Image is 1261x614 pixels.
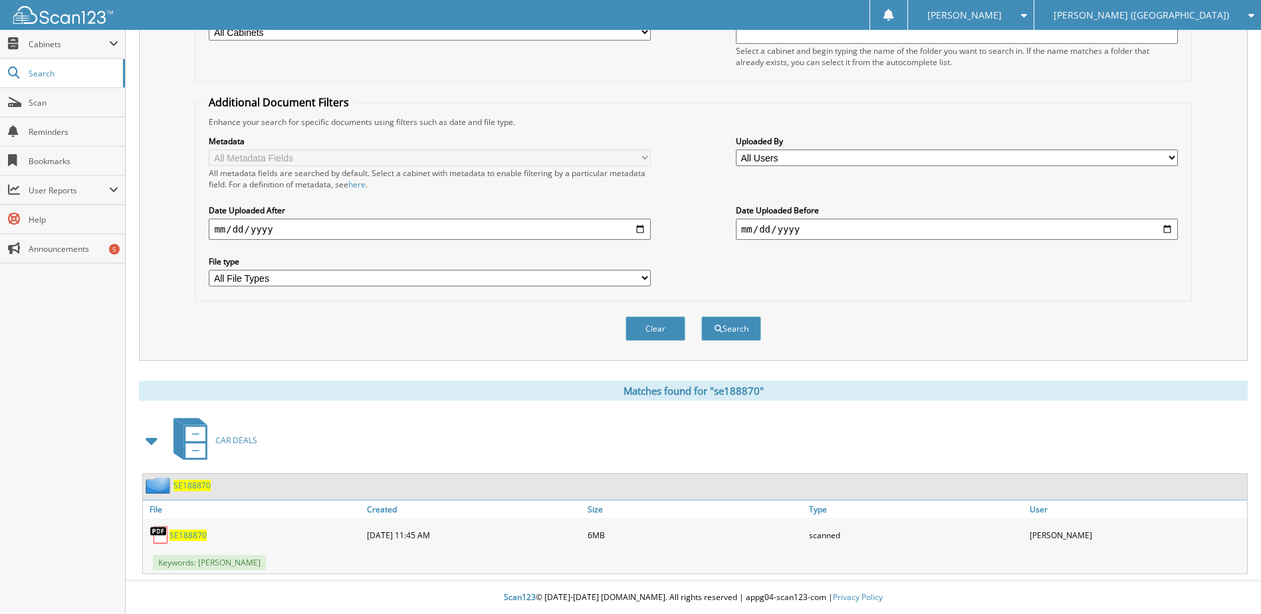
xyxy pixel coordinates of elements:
[584,522,805,548] div: 6MB
[209,205,651,216] label: Date Uploaded After
[29,243,118,255] span: Announcements
[29,97,118,108] span: Scan
[364,500,584,518] a: Created
[146,477,173,494] img: folder2.png
[29,185,109,196] span: User Reports
[348,179,366,190] a: here
[209,167,651,190] div: All metadata fields are searched by default. Select a cabinet with metadata to enable filtering b...
[109,244,120,255] div: 5
[202,116,1184,128] div: Enhance your search for specific documents using filters such as date and file type.
[173,480,211,491] a: SE188870
[736,219,1178,240] input: end
[143,500,364,518] a: File
[806,500,1026,518] a: Type
[29,155,118,167] span: Bookmarks
[806,522,1026,548] div: scanned
[166,414,257,466] a: CAR DEALS
[209,256,651,267] label: File type
[170,530,207,541] a: SE188870
[215,435,257,446] span: CAR DEALS
[626,316,685,341] button: Clear
[736,45,1178,68] div: Select a cabinet and begin typing the name of the folder you want to search in. If the name match...
[202,95,356,110] legend: Additional Document Filters
[29,68,116,79] span: Search
[736,136,1178,147] label: Uploaded By
[13,6,113,24] img: scan123-logo-white.svg
[736,205,1178,216] label: Date Uploaded Before
[153,555,266,570] span: Keywords: [PERSON_NAME]
[833,591,883,603] a: Privacy Policy
[150,525,170,545] img: PDF.png
[364,522,584,548] div: [DATE] 11:45 AM
[209,219,651,240] input: start
[209,136,651,147] label: Metadata
[29,126,118,138] span: Reminders
[1195,550,1261,614] iframe: Chat Widget
[126,581,1261,614] div: © [DATE]-[DATE] [DOMAIN_NAME]. All rights reserved | appg04-scan123-com |
[29,214,118,225] span: Help
[1026,500,1247,518] a: User
[504,591,536,603] span: Scan123
[927,11,1002,19] span: [PERSON_NAME]
[1026,522,1247,548] div: [PERSON_NAME]
[584,500,805,518] a: Size
[1054,11,1229,19] span: [PERSON_NAME] ([GEOGRAPHIC_DATA])
[701,316,761,341] button: Search
[139,381,1248,401] div: Matches found for "se188870"
[29,39,109,50] span: Cabinets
